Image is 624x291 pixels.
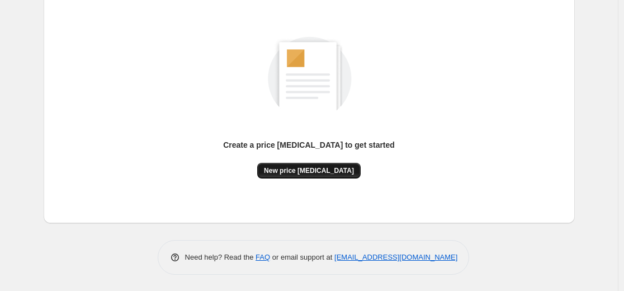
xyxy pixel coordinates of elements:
[257,163,361,179] button: New price [MEDICAL_DATA]
[270,253,334,261] span: or email support at
[256,253,270,261] a: FAQ
[334,253,457,261] a: [EMAIL_ADDRESS][DOMAIN_NAME]
[223,139,395,151] p: Create a price [MEDICAL_DATA] to get started
[264,166,354,175] span: New price [MEDICAL_DATA]
[185,253,256,261] span: Need help? Read the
